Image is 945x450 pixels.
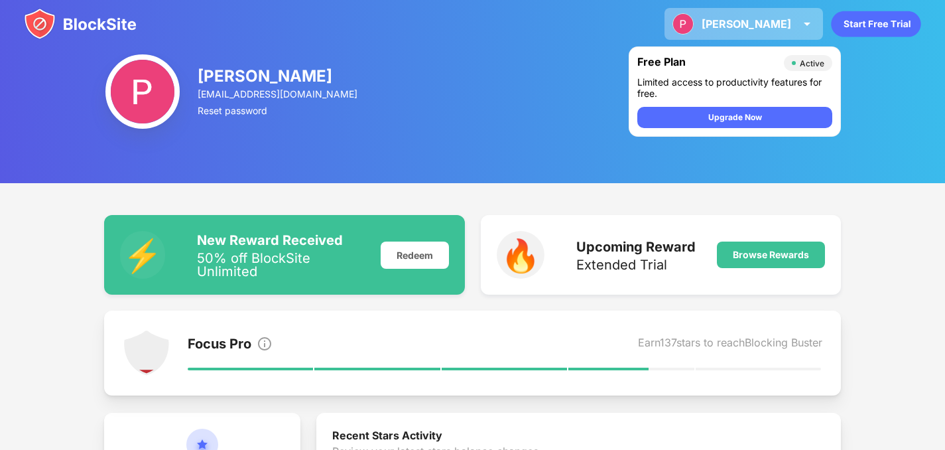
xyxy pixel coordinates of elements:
div: [EMAIL_ADDRESS][DOMAIN_NAME] [198,88,359,100]
div: 🔥 [497,231,544,279]
div: Active [800,58,824,68]
div: Limited access to productivity features for free. [637,76,832,99]
img: blocksite-icon.svg [24,8,137,40]
div: New Reward Received [197,232,365,248]
img: ACg8ocJ0esV7bxtYpY42fr9SdqstJ1I5lyAfOgKEPFvHdpwrI0H9vw=s96-c [672,13,694,35]
div: [PERSON_NAME] [702,17,791,31]
div: Upgrade Now [708,111,762,124]
div: [PERSON_NAME] [198,66,359,86]
img: info.svg [257,336,273,352]
div: Redeem [381,242,449,269]
img: ACg8ocJ0esV7bxtYpY42fr9SdqstJ1I5lyAfOgKEPFvHdpwrI0H9vw=s96-c [105,54,180,129]
div: Recent Stars Activity [332,429,826,445]
div: 50% off BlockSite Unlimited [197,252,365,278]
div: Focus Pro [188,336,251,354]
div: Upcoming Reward [576,239,696,255]
div: ⚡️ [120,231,165,279]
div: Extended Trial [576,258,696,271]
div: Free Plan [637,55,777,71]
div: animation [831,11,921,37]
div: Reset password [198,105,359,116]
div: Earn 137 stars to reach Blocking Buster [638,336,822,354]
div: Browse Rewards [733,250,809,260]
img: points-level-1.svg [123,329,170,377]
